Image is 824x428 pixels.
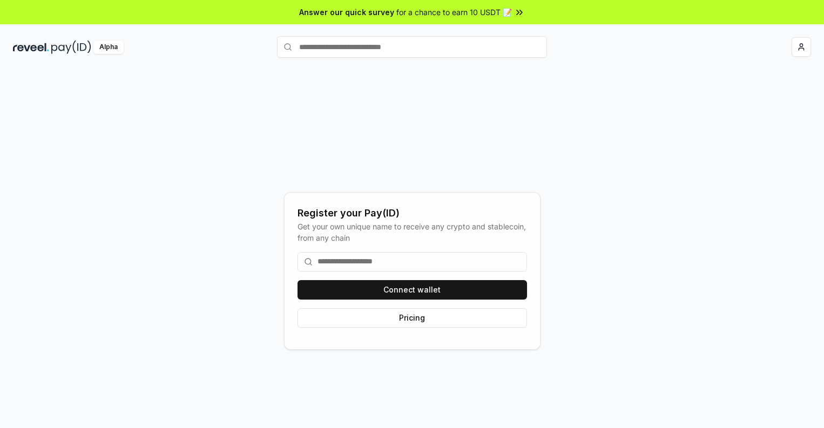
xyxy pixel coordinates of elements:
div: Register your Pay(ID) [298,206,527,221]
span: Answer our quick survey [299,6,394,18]
span: for a chance to earn 10 USDT 📝 [396,6,512,18]
div: Get your own unique name to receive any crypto and stablecoin, from any chain [298,221,527,243]
img: reveel_dark [13,40,49,54]
button: Pricing [298,308,527,328]
img: pay_id [51,40,91,54]
button: Connect wallet [298,280,527,300]
div: Alpha [93,40,124,54]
